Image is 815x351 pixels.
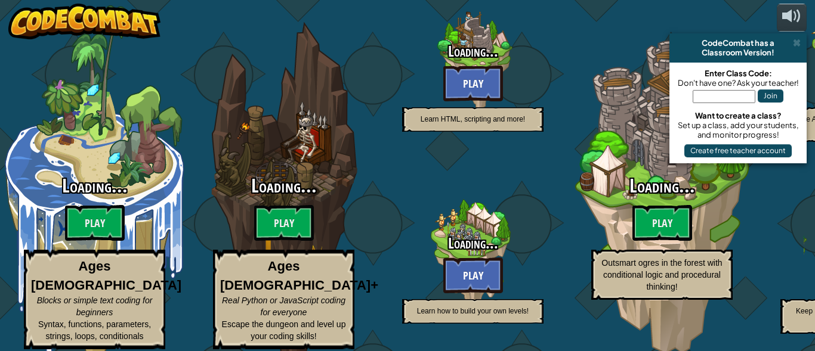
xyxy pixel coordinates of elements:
span: Learn HTML, scripting and more! [421,115,525,123]
span: Loading... [448,233,498,253]
span: Loading... [251,173,317,198]
span: Learn how to build your own levels! [417,307,529,315]
btn: Play [443,66,503,101]
span: Outsmart ogres in the forest with conditional logic and procedural thinking! [601,258,722,291]
btn: Play [632,205,692,241]
span: Escape the dungeon and level up your coding skills! [222,319,346,341]
div: Set up a class, add your students, and monitor progress! [675,120,801,139]
div: Complete previous world to unlock [378,160,567,349]
img: CodeCombat - Learn how to code by playing a game [8,4,161,39]
button: Create free teacher account [684,144,792,157]
span: Loading... [62,173,128,198]
button: Adjust volume [777,4,807,32]
div: Want to create a class? [675,111,801,120]
div: CodeCombat has a [674,38,802,48]
btn: Play [443,257,503,293]
div: Enter Class Code: [675,69,801,78]
span: Syntax, functions, parameters, strings, loops, conditionals [38,319,151,341]
strong: Ages [DEMOGRAPHIC_DATA]+ [220,259,378,292]
div: Don't have one? Ask your teacher! [675,78,801,88]
button: Join [758,89,783,102]
span: Loading... [448,41,498,61]
btn: Play [65,205,125,241]
strong: Ages [DEMOGRAPHIC_DATA] [31,259,181,292]
btn: Play [254,205,314,241]
span: Real Python or JavaScript coding for everyone [222,296,345,317]
div: Classroom Version! [674,48,802,57]
span: Blocks or simple text coding for beginners [37,296,153,317]
span: Loading... [629,173,695,198]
